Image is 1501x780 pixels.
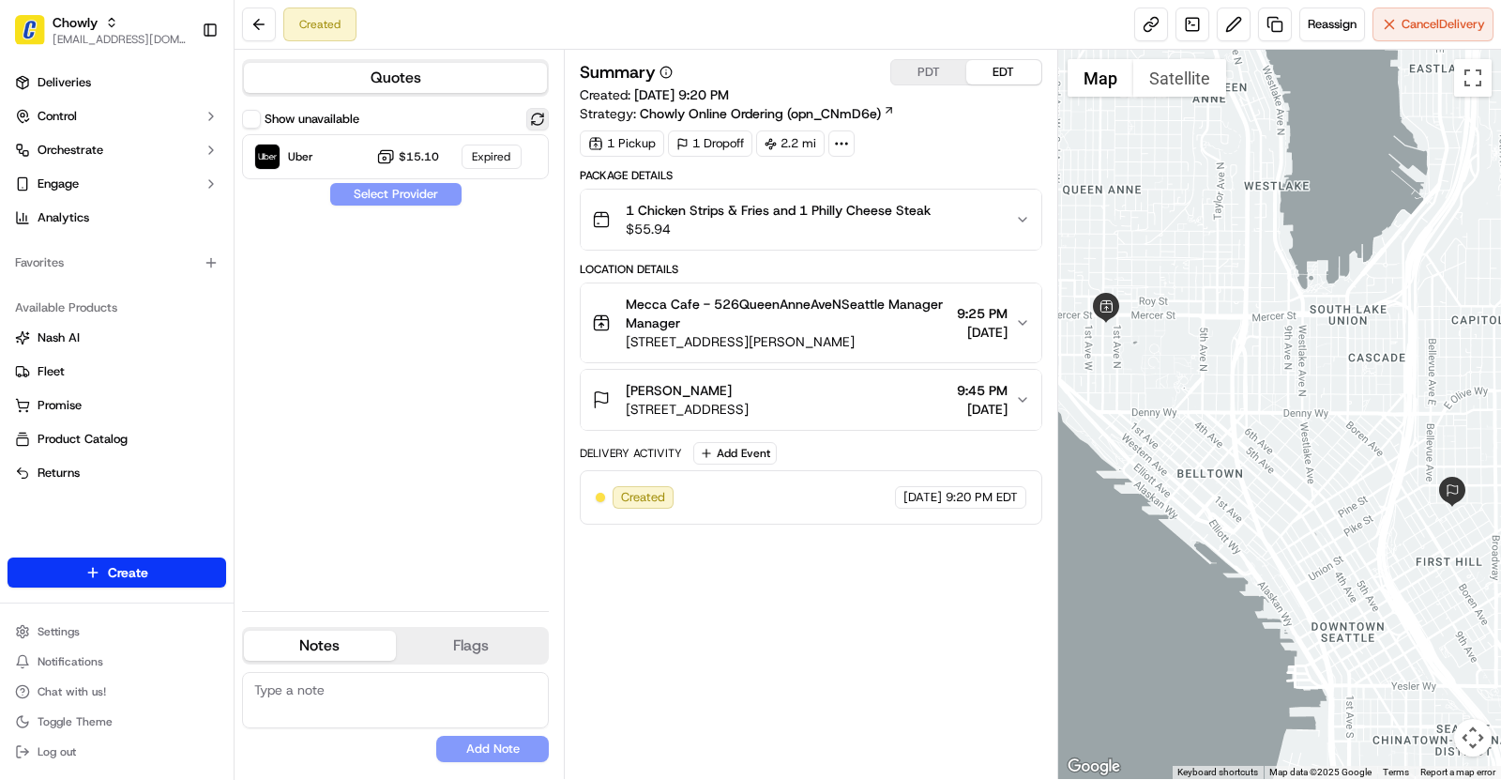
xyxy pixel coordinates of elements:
[19,323,49,353] img: Masood Aslam
[580,168,1042,183] div: Package Details
[957,400,1008,419] span: [DATE]
[38,419,144,437] span: Knowledge Base
[38,684,106,699] span: Chat with us!
[8,248,226,278] div: Favorites
[580,446,682,461] div: Delivery Activity
[8,357,226,387] button: Fleet
[1068,59,1133,97] button: Show street map
[8,68,226,98] a: Deliveries
[19,243,126,258] div: Past conversations
[1299,8,1365,41] button: Reassign
[19,74,341,104] p: Welcome 👋
[626,295,949,332] span: Mecca Cafe - 526QueenAnneAveNSeattle Manager Manager
[1420,767,1495,777] a: Report a map error
[156,341,162,356] span: •
[626,201,931,220] span: 1 Chicken Strips & Fries and 1 Philly Cheese Steak
[53,32,187,47] button: [EMAIL_ADDRESS][DOMAIN_NAME]
[15,363,219,380] a: Fleet
[288,149,313,164] span: Uber
[15,397,219,414] a: Promise
[626,400,749,419] span: [STREET_ADDRESS]
[38,209,89,226] span: Analytics
[58,290,152,305] span: [PERSON_NAME]
[903,489,942,506] span: [DATE]
[156,290,162,305] span: •
[166,290,205,305] span: [DATE]
[177,419,301,437] span: API Documentation
[8,203,226,233] a: Analytics
[38,744,76,759] span: Log out
[38,431,128,448] span: Product Catalog
[8,679,226,705] button: Chat with us!
[8,424,226,454] button: Product Catalog
[38,329,80,346] span: Nash AI
[1133,59,1226,97] button: Show satellite imagery
[957,381,1008,400] span: 9:45 PM
[58,341,152,356] span: [PERSON_NAME]
[38,142,103,159] span: Orchestrate
[8,739,226,765] button: Log out
[244,63,547,93] button: Quotes
[626,381,732,400] span: [PERSON_NAME]
[15,465,219,482] a: Returns
[8,458,226,488] button: Returns
[19,421,34,436] div: 📗
[84,178,308,197] div: Start new chat
[580,262,1042,277] div: Location Details
[38,176,79,192] span: Engage
[15,329,219,346] a: Nash AI
[38,342,53,357] img: 1736555255976-a54dd68f-1ca7-489b-9aae-adbdc363a1c4
[187,465,227,479] span: Pylon
[15,431,219,448] a: Product Catalog
[626,220,931,238] span: $55.94
[19,18,56,55] img: Nash
[19,178,53,212] img: 1736555255976-a54dd68f-1ca7-489b-9aae-adbdc363a1c4
[38,714,113,729] span: Toggle Theme
[626,332,949,351] span: [STREET_ADDRESS][PERSON_NAME]
[49,120,338,140] input: Got a question? Start typing here...
[38,397,82,414] span: Promise
[244,631,396,661] button: Notes
[53,13,98,32] button: Chowly
[581,283,1041,362] button: Mecca Cafe - 526QueenAnneAveNSeattle Manager Manager[STREET_ADDRESS][PERSON_NAME]9:25 PM[DATE]
[957,323,1008,342] span: [DATE]
[1063,755,1125,779] img: Google
[580,64,656,81] h3: Summary
[8,293,226,323] div: Available Products
[640,104,881,123] span: Chowly Online Ordering (opn_CNmD6e)
[265,111,359,128] label: Show unavailable
[957,304,1008,323] span: 9:25 PM
[580,104,895,123] div: Strategy:
[108,563,148,582] span: Create
[8,709,226,735] button: Toggle Theme
[39,178,73,212] img: 1727276513143-84d647e1-66c0-4f92-a045-3c9f9f5dfd92
[166,341,205,356] span: [DATE]
[8,390,226,421] button: Promise
[581,190,1041,250] button: 1 Chicken Strips & Fries and 1 Philly Cheese Steak$55.94
[1269,767,1372,777] span: Map data ©2025 Google
[8,169,226,199] button: Engage
[8,649,226,675] button: Notifications
[84,197,258,212] div: We're available if you need us!
[668,130,752,157] div: 1 Dropoff
[8,558,226,588] button: Create
[38,654,103,669] span: Notifications
[462,145,522,169] div: Expired
[580,130,664,157] div: 1 Pickup
[319,184,341,206] button: Start new chat
[1454,59,1492,97] button: Toggle fullscreen view
[1063,755,1125,779] a: Open this area in Google Maps (opens a new window)
[756,130,825,157] div: 2.2 mi
[8,323,226,353] button: Nash AI
[159,421,174,436] div: 💻
[8,135,226,165] button: Orchestrate
[399,149,439,164] span: $15.10
[132,464,227,479] a: Powered byPylon
[621,489,665,506] span: Created
[8,8,194,53] button: ChowlyChowly[EMAIL_ADDRESS][DOMAIN_NAME]
[151,411,309,445] a: 💻API Documentation
[291,239,341,262] button: See all
[15,15,45,45] img: Chowly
